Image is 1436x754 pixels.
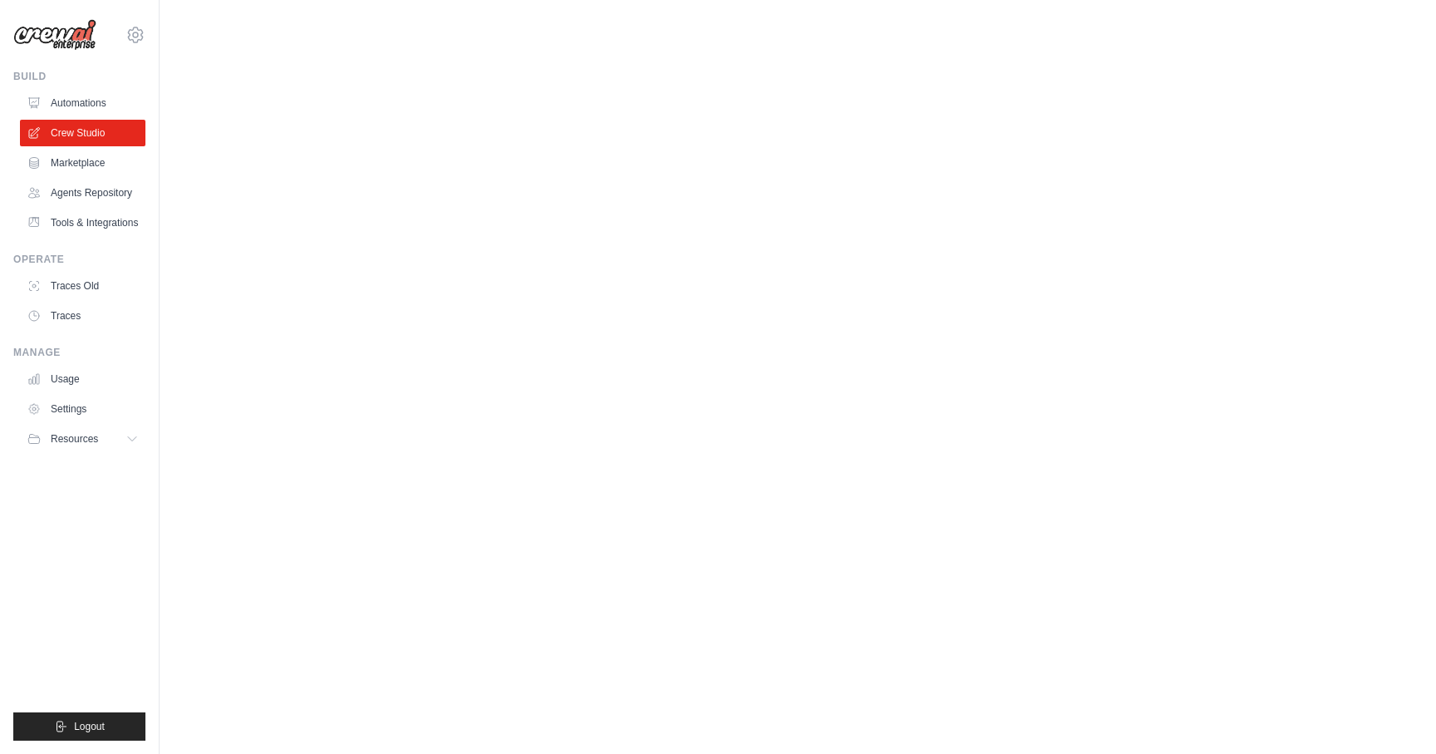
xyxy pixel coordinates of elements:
a: Marketplace [20,150,145,176]
span: Resources [51,432,98,446]
a: Automations [20,90,145,116]
a: Agents Repository [20,180,145,206]
a: Crew Studio [20,120,145,146]
a: Traces Old [20,273,145,299]
button: Logout [13,712,145,741]
div: Operate [13,253,145,266]
a: Usage [20,366,145,392]
a: Traces [20,303,145,329]
img: Logo [13,19,96,51]
div: Build [13,70,145,83]
button: Resources [20,426,145,452]
a: Settings [20,396,145,422]
a: Tools & Integrations [20,209,145,236]
span: Logout [74,720,105,733]
div: Manage [13,346,145,359]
